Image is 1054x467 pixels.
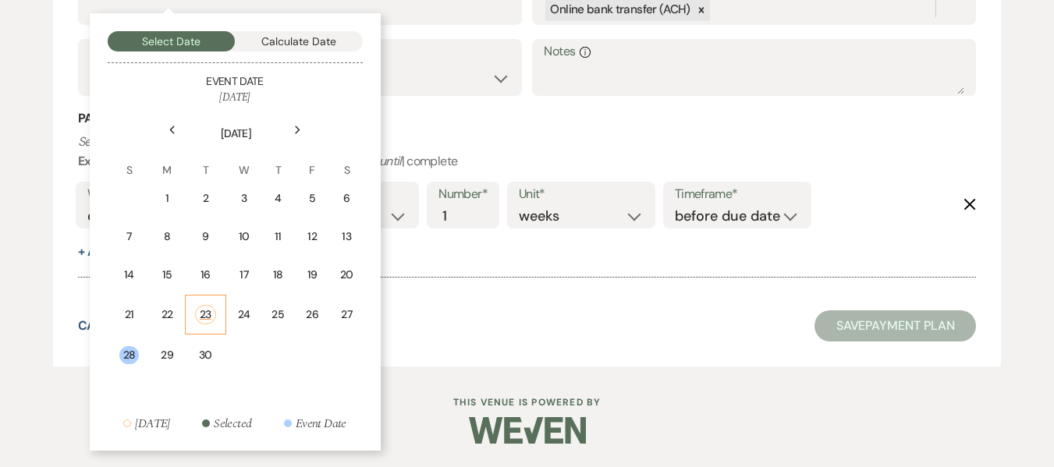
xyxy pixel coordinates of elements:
[238,190,250,207] div: 3
[108,90,363,105] h6: [DATE]
[214,414,251,433] div: Selected
[161,347,173,363] div: 29
[238,306,250,323] div: 24
[78,320,129,332] button: Cancel
[119,346,140,364] div: 28
[340,267,353,283] div: 20
[195,305,216,324] div: 23
[544,41,964,63] label: Notes
[238,267,250,283] div: 17
[306,190,318,207] div: 5
[814,310,977,341] button: SavePayment Plan
[340,228,353,245] div: 13
[340,306,353,323] div: 27
[271,190,284,207] div: 4
[108,74,363,90] h5: Event Date
[119,306,140,323] div: 21
[238,228,250,245] div: 10
[78,246,232,258] button: + AddAnotherReminder
[161,306,173,323] div: 22
[119,267,140,283] div: 14
[195,228,216,245] div: 9
[195,347,216,363] div: 30
[438,183,488,206] label: Number*
[296,143,328,179] th: F
[296,414,346,433] div: Event Date
[161,190,173,207] div: 1
[306,228,318,245] div: 12
[306,267,318,283] div: 19
[185,143,226,179] th: T
[161,267,173,283] div: 15
[306,306,318,323] div: 26
[119,228,140,245] div: 7
[78,132,977,172] p: : weekly | | 2 | months | before event date | | complete
[550,2,690,17] span: Online bank transfer (ACH)
[78,153,126,169] b: Example
[195,190,216,207] div: 2
[109,143,150,179] th: S
[469,403,586,458] img: Weven Logo
[271,267,284,283] div: 18
[330,143,364,179] th: S
[519,183,644,206] label: Unit*
[195,267,216,283] div: 16
[379,153,402,169] i: until
[340,190,353,207] div: 6
[261,143,294,179] th: T
[271,306,284,323] div: 25
[228,143,261,179] th: W
[675,183,800,206] label: Timeframe*
[108,31,236,51] button: Select Date
[109,107,364,142] th: [DATE]
[235,31,363,51] button: Calculate Date
[135,414,169,433] div: [DATE]
[151,143,183,179] th: M
[78,110,977,127] h3: Payment Reminder
[78,133,217,150] i: Set reminders for this task.
[87,183,252,206] label: Who would you like to remind?*
[161,228,173,245] div: 8
[271,228,284,245] div: 11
